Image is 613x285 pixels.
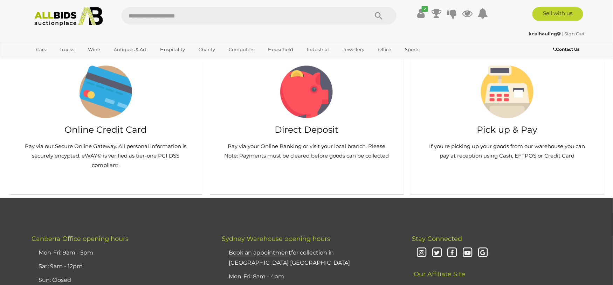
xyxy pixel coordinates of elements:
a: Computers [224,44,259,55]
span: Canberra Office opening hours [32,235,129,243]
a: [GEOGRAPHIC_DATA] [32,55,90,67]
a: kealhauling [529,31,562,36]
b: Contact Us [553,47,580,52]
u: Book an appointment [229,249,291,256]
h2: Direct Deposit [216,125,396,135]
a: Industrial [302,44,333,55]
a: Household [263,44,298,55]
button: Search [361,7,397,25]
a: Pick up & Pay If you're picking up your goods from our warehouse you can pay at reception using C... [411,58,604,195]
img: direct-deposit-icon.png [280,65,333,118]
a: Charity [194,44,220,55]
li: Sat: 9am - 12pm [37,260,204,273]
li: Mon-Fri: 9am - 5pm [37,246,204,260]
a: Sell with us [532,7,583,21]
p: Pay via your Online Banking or visit your local branch. Please Note: Payments must be cleared bef... [223,141,389,160]
a: Sign Out [565,31,585,36]
i: Instagram [416,247,428,259]
span: Our Affiliate Site [412,260,466,278]
a: ✔ [416,7,426,20]
img: pick-up-and-pay-icon.png [481,65,533,118]
img: payment-questions.png [80,65,132,118]
a: Cars [32,44,50,55]
i: ✔ [422,6,428,12]
p: Pay via our Secure Online Gateway. All personal information is securely encypted. eWAY© is verifi... [23,141,188,170]
a: Sports [400,44,424,55]
span: Sydney Warehouse opening hours [222,235,330,243]
a: Jewellery [338,44,369,55]
a: Direct Deposit Pay via your Online Banking or visit your local branch. Please Note: Payments must... [209,58,403,195]
a: Office [373,44,396,55]
a: Online Credit Card Pay via our Secure Online Gateway. All personal information is securely encypt... [9,58,202,195]
span: Stay Connected [412,235,462,243]
p: If you're picking up your goods from our warehouse you can pay at reception using Cash, EFTPOS or... [425,141,590,160]
img: Allbids.com.au [30,7,106,26]
i: Twitter [431,247,443,259]
h2: Pick up & Pay [418,125,597,135]
i: Google [477,247,489,259]
strong: kealhauling [529,31,561,36]
i: Facebook [446,247,459,259]
a: Antiques & Art [109,44,151,55]
i: Youtube [462,247,474,259]
li: Mon-Fri: 8am - 4pm [227,270,394,284]
a: Trucks [55,44,79,55]
a: Contact Us [553,46,581,53]
a: Wine [83,44,105,55]
span: | [562,31,564,36]
a: Hospitality [156,44,190,55]
h2: Online Credit Card [16,125,195,135]
a: Book an appointmentfor collection in [GEOGRAPHIC_DATA] [GEOGRAPHIC_DATA] [229,249,350,266]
